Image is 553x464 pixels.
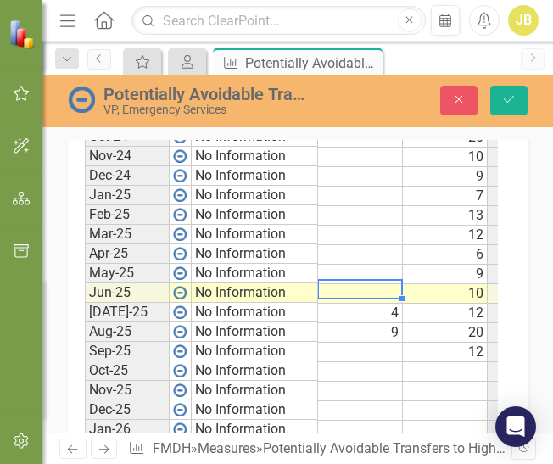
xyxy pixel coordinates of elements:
[318,304,403,323] td: 4
[403,187,488,206] td: 7
[403,304,488,323] td: 12
[192,205,318,225] td: No Information
[192,381,318,400] td: No Information
[192,225,318,244] td: No Information
[68,86,95,113] img: No Information
[85,147,170,166] td: Nov-24
[192,420,318,439] td: No Information
[192,264,318,283] td: No Information
[85,283,170,303] td: Jun-25
[403,265,488,284] td: 9
[192,361,318,381] td: No Information
[318,323,403,343] td: 9
[192,166,318,186] td: No Information
[103,85,306,103] div: Potentially Avoidable Transfers to Higher Level of Care
[173,266,187,280] img: wPkqUstsMhMTgAAAABJRU5ErkJggg==
[85,205,170,225] td: Feb-25
[192,147,318,166] td: No Information
[245,53,378,74] div: Potentially Avoidable Transfers to Higher Level of Care
[131,6,425,36] input: Search ClearPoint...
[403,323,488,343] td: 20
[192,322,318,342] td: No Information
[192,400,318,420] td: No Information
[192,342,318,361] td: No Information
[85,400,170,420] td: Dec-25
[173,188,187,202] img: wPkqUstsMhMTgAAAABJRU5ErkJggg==
[85,166,170,186] td: Dec-24
[85,361,170,381] td: Oct-25
[403,343,488,362] td: 12
[173,149,187,163] img: wPkqUstsMhMTgAAAABJRU5ErkJggg==
[173,403,187,416] img: wPkqUstsMhMTgAAAABJRU5ErkJggg==
[8,20,38,49] img: ClearPoint Strategy
[403,206,488,226] td: 13
[173,208,187,221] img: wPkqUstsMhMTgAAAABJRU5ErkJggg==
[403,245,488,265] td: 6
[192,186,318,205] td: No Information
[173,344,187,358] img: wPkqUstsMhMTgAAAABJRU5ErkJggg==
[153,440,191,456] a: FMDH
[403,167,488,187] td: 9
[85,420,170,439] td: Jan-26
[85,322,170,342] td: Aug-25
[85,342,170,361] td: Sep-25
[403,148,488,167] td: 10
[192,244,318,264] td: No Information
[85,244,170,264] td: Apr-25
[173,305,187,319] img: wPkqUstsMhMTgAAAABJRU5ErkJggg==
[173,169,187,182] img: wPkqUstsMhMTgAAAABJRU5ErkJggg==
[173,383,187,397] img: wPkqUstsMhMTgAAAABJRU5ErkJggg==
[173,227,187,241] img: wPkqUstsMhMTgAAAABJRU5ErkJggg==
[85,264,170,283] td: May-25
[173,364,187,377] img: wPkqUstsMhMTgAAAABJRU5ErkJggg==
[403,226,488,245] td: 12
[103,103,306,116] div: VP, Emergency Services
[508,5,539,36] button: JB
[495,406,536,447] div: Open Intercom Messenger
[192,283,318,303] td: No Information
[173,247,187,260] img: wPkqUstsMhMTgAAAABJRU5ErkJggg==
[192,303,318,322] td: No Information
[85,225,170,244] td: Mar-25
[173,422,187,436] img: wPkqUstsMhMTgAAAABJRU5ErkJggg==
[403,284,488,304] td: 10
[198,440,256,456] a: Measures
[173,325,187,338] img: wPkqUstsMhMTgAAAABJRU5ErkJggg==
[85,381,170,400] td: Nov-25
[85,303,170,322] td: [DATE]-25
[85,186,170,205] td: Jan-25
[128,439,511,459] div: » »
[173,286,187,299] img: wPkqUstsMhMTgAAAABJRU5ErkJggg==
